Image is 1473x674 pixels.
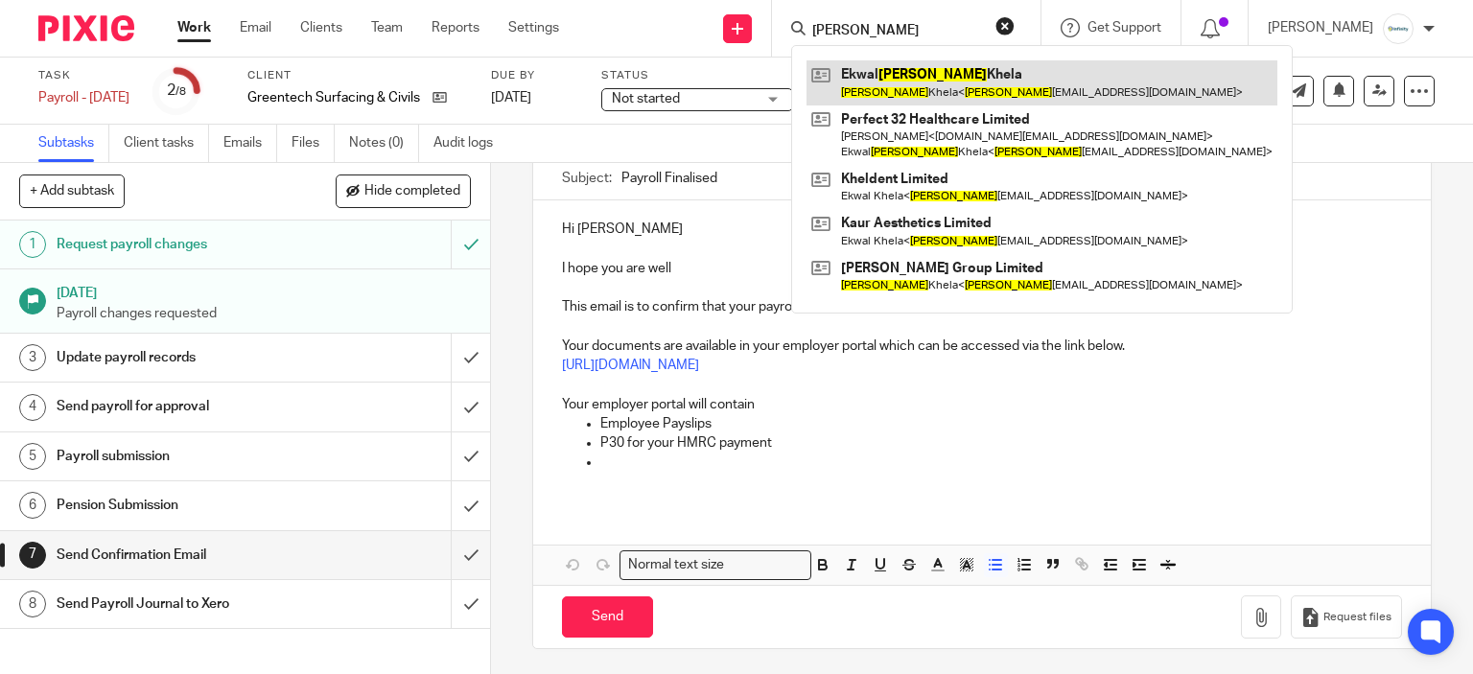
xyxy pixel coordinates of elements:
[38,125,109,162] a: Subtasks
[38,68,129,83] label: Task
[491,68,577,83] label: Due by
[124,125,209,162] a: Client tasks
[19,542,46,569] div: 7
[57,279,471,303] h1: [DATE]
[247,88,423,107] p: Greentech Surfacing & Civils Ltd
[562,596,653,638] input: Send
[175,86,186,97] small: /8
[624,555,729,575] span: Normal text size
[57,491,307,520] h1: Pension Submission
[19,492,46,519] div: 6
[19,344,46,371] div: 3
[600,433,1403,453] p: P30 for your HMRC payment
[601,68,793,83] label: Status
[1087,21,1161,35] span: Get Support
[19,394,46,421] div: 4
[19,174,125,207] button: + Add subtask
[433,125,507,162] a: Audit logs
[177,18,211,37] a: Work
[57,392,307,421] h1: Send payroll for approval
[612,92,680,105] span: Not started
[508,18,559,37] a: Settings
[57,590,307,618] h1: Send Payroll Journal to Xero
[240,18,271,37] a: Email
[731,555,800,575] input: Search for option
[167,80,186,102] div: 2
[1268,18,1373,37] p: [PERSON_NAME]
[432,18,479,37] a: Reports
[562,297,1403,316] p: This email is to confirm that your payroll has now been finalised and submitted.
[562,337,1403,356] p: Your documents are available in your employer portal which can be accessed via the link below.
[19,443,46,470] div: 5
[57,442,307,471] h1: Payroll submission
[349,125,419,162] a: Notes (0)
[491,91,531,105] span: [DATE]
[300,18,342,37] a: Clients
[57,230,307,259] h1: Request payroll changes
[1291,595,1402,639] button: Request files
[562,395,1403,414] p: Your employer portal will contain
[38,88,129,107] div: Payroll - [DATE]
[600,414,1403,433] p: Employee Payslips
[620,550,811,580] div: Search for option
[1323,610,1391,625] span: Request files
[562,220,1403,239] p: Hi [PERSON_NAME]
[995,16,1015,35] button: Clear
[364,184,460,199] span: Hide completed
[19,231,46,258] div: 1
[247,68,467,83] label: Client
[810,23,983,40] input: Search
[562,359,699,372] a: [URL][DOMAIN_NAME]
[19,591,46,617] div: 8
[38,88,129,107] div: Payroll - August 2025
[562,259,1403,278] p: I hope you are well
[371,18,403,37] a: Team
[562,169,612,188] label: Subject:
[57,304,471,323] p: Payroll changes requested
[57,541,307,569] h1: Send Confirmation Email
[1383,13,1414,44] img: Infinity%20Logo%20with%20Whitespace%20.png
[38,15,134,41] img: Pixie
[223,125,277,162] a: Emails
[336,174,471,207] button: Hide completed
[292,125,335,162] a: Files
[57,343,307,372] h1: Update payroll records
